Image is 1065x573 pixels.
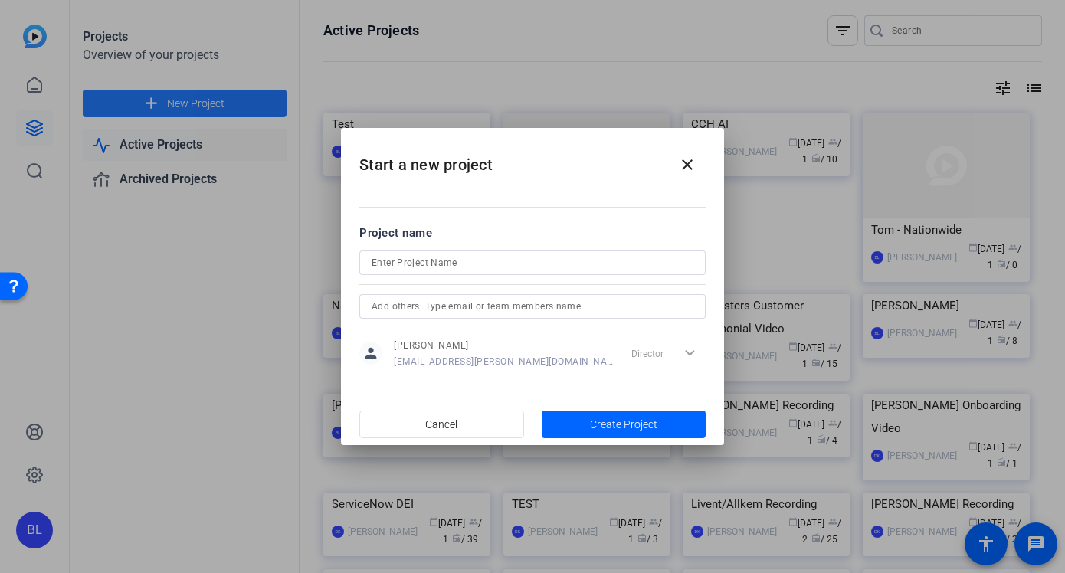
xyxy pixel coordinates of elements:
span: Create Project [590,417,657,433]
button: Create Project [542,411,706,438]
button: Cancel [359,411,524,438]
span: [EMAIL_ADDRESS][PERSON_NAME][DOMAIN_NAME] [394,355,614,368]
mat-icon: close [678,156,696,174]
mat-icon: person [359,342,382,365]
span: [PERSON_NAME] [394,339,614,352]
input: Add others: Type email or team members name [372,297,693,316]
input: Enter Project Name [372,254,693,272]
span: Cancel [425,410,457,439]
h2: Start a new project [341,128,724,190]
div: Project name [359,224,706,241]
